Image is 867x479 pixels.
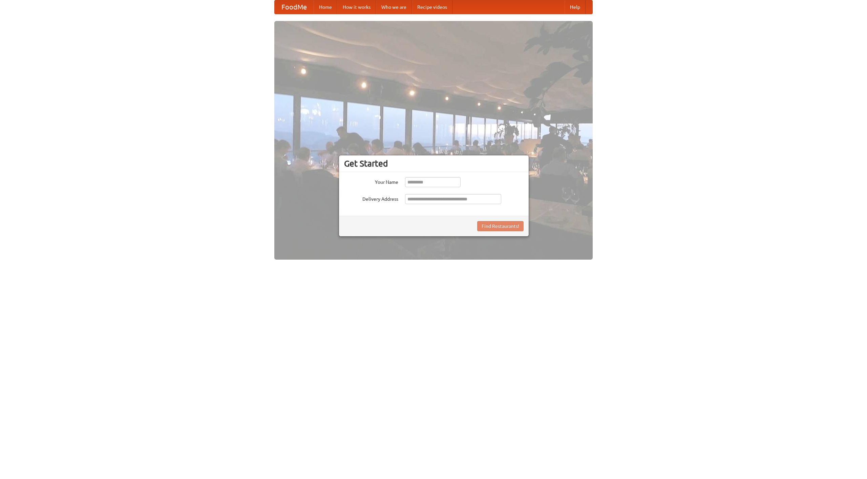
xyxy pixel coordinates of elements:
h3: Get Started [344,158,524,169]
label: Delivery Address [344,194,398,202]
a: Home [314,0,337,14]
a: Who we are [376,0,412,14]
a: How it works [337,0,376,14]
a: FoodMe [275,0,314,14]
button: Find Restaurants! [477,221,524,231]
a: Recipe videos [412,0,452,14]
a: Help [565,0,586,14]
label: Your Name [344,177,398,186]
